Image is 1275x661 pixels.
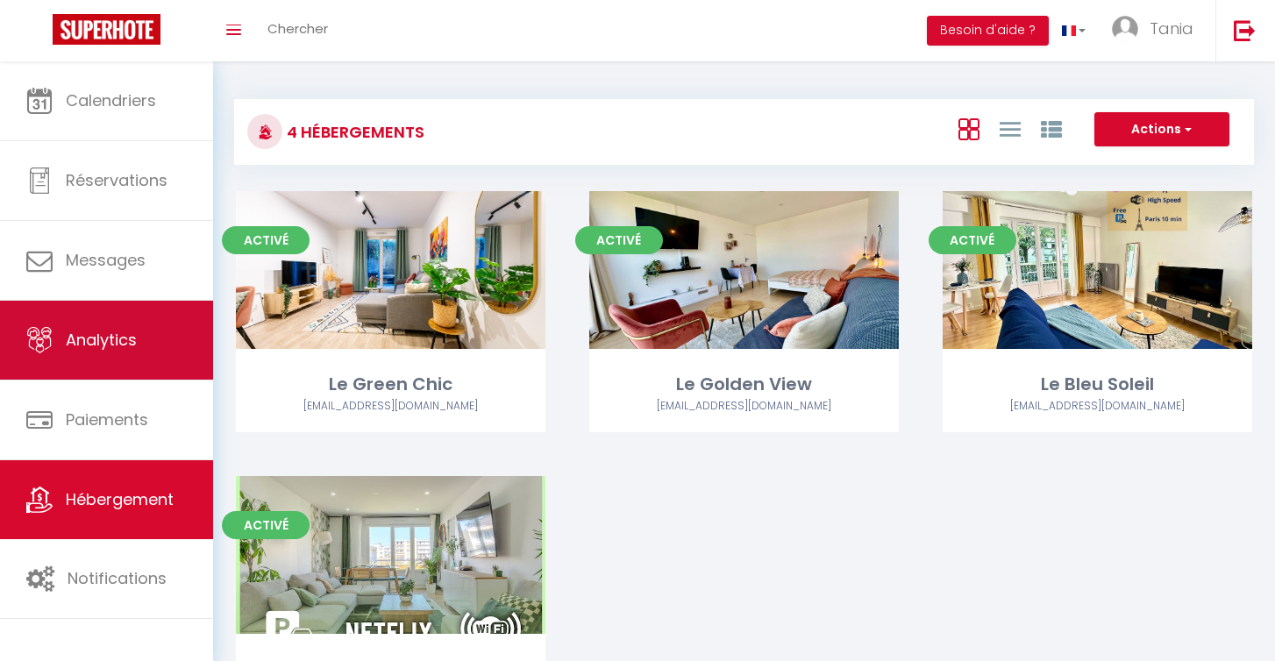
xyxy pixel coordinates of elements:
span: Chercher [267,19,328,38]
span: Activé [575,226,663,254]
img: logout [1234,19,1256,41]
a: Vue en Box [958,114,979,143]
span: Hébergement [66,488,174,510]
img: Super Booking [53,14,160,45]
span: Messages [66,249,146,271]
div: Le Bleu Soleil [943,371,1252,398]
div: Airbnb [236,398,545,415]
button: Ouvrir le widget de chat LiveChat [14,7,67,60]
a: Vue en Liste [1000,114,1021,143]
span: Notifications [68,567,167,589]
div: Le Golden View [589,371,899,398]
span: Activé [929,226,1016,254]
span: Analytics [66,329,137,351]
div: Airbnb [589,398,899,415]
button: Actions [1094,112,1229,147]
div: Airbnb [943,398,1252,415]
img: ... [1112,16,1138,42]
span: Activé [222,511,310,539]
span: Activé [222,226,310,254]
a: Vue par Groupe [1041,114,1062,143]
span: Calendriers [66,89,156,111]
div: Le Green Chic [236,371,545,398]
span: Réservations [66,169,167,191]
span: Tania [1150,18,1193,39]
span: Paiements [66,409,148,430]
button: Besoin d'aide ? [927,16,1049,46]
h3: 4 Hébergements [282,112,424,152]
